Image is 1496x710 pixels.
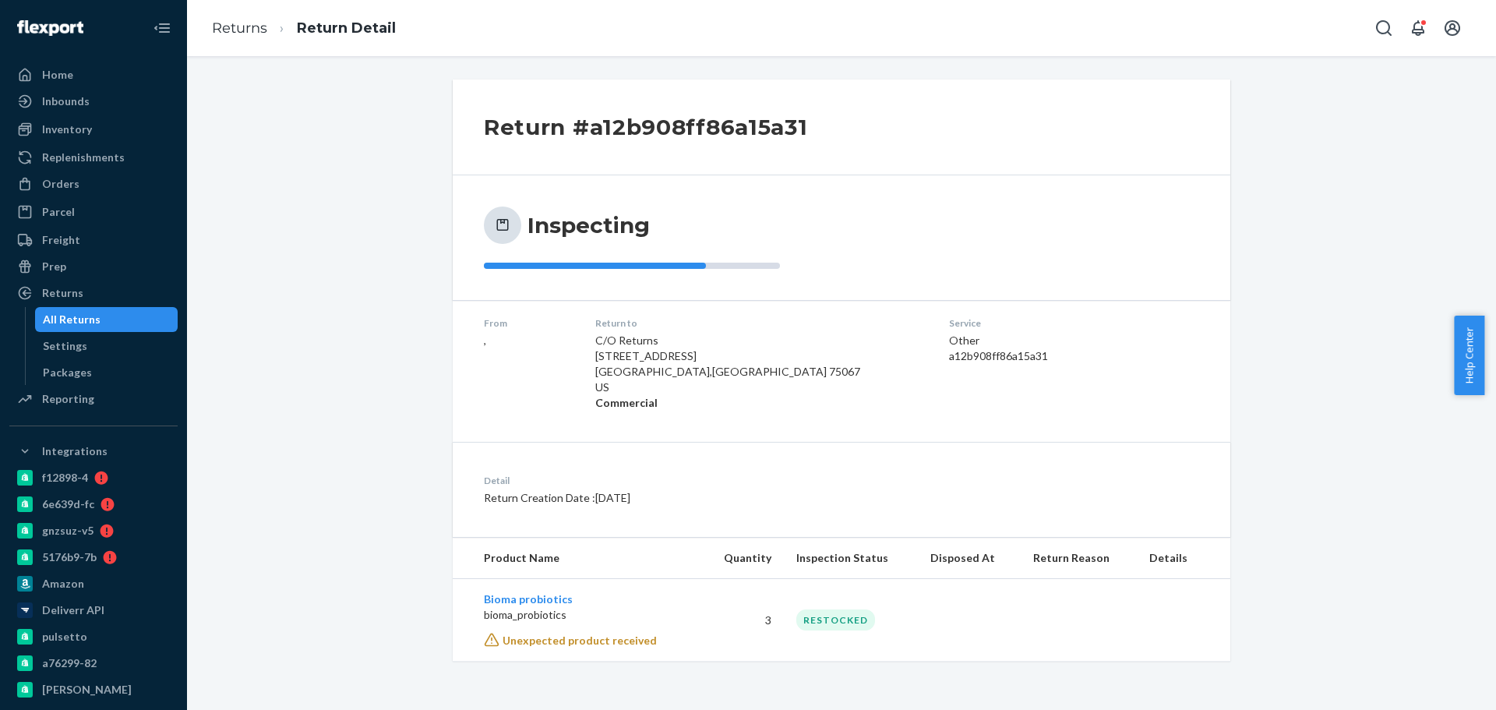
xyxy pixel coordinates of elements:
p: bioma_probiotics [484,607,689,623]
ol: breadcrumbs [199,5,408,51]
dt: Detail [484,474,915,487]
th: Details [1137,538,1230,579]
div: pulsetto [42,629,87,645]
a: [PERSON_NAME] [9,677,178,702]
div: Inventory [42,122,92,137]
img: Flexport logo [17,20,83,36]
a: Settings [35,334,178,359]
iframe: Opens a widget where you can chat to one of our agents [1397,663,1480,702]
div: a12b908ff86a15a31 [949,348,1111,364]
div: [PERSON_NAME] [42,682,132,698]
span: Other [949,334,979,347]
h3: Inspecting [527,211,650,239]
th: Quantity [701,538,785,579]
a: Returns [212,19,267,37]
span: , [484,334,486,347]
td: 3 [701,579,785,662]
a: f12898-4 [9,465,178,490]
div: f12898-4 [42,470,88,486]
div: Packages [43,365,92,380]
div: RESTOCKED [796,609,875,631]
th: Inspection Status [784,538,918,579]
button: Open notifications [1402,12,1434,44]
div: gnzsuz-v5 [42,523,93,539]
a: All Returns [35,307,178,332]
a: Deliverr API [9,598,178,623]
a: gnzsuz-v5 [9,518,178,543]
a: a76299-82 [9,651,178,676]
div: Deliverr API [42,602,104,618]
a: Inventory [9,117,178,142]
div: Orders [42,176,79,192]
button: Help Center [1454,316,1484,395]
div: Settings [43,338,87,354]
strong: Commercial [595,396,658,409]
div: All Returns [43,312,101,327]
div: Inbounds [42,94,90,109]
div: 5176b9-7b [42,549,97,565]
div: a76299-82 [42,655,97,671]
p: Return Creation Date : [DATE] [484,490,915,506]
dt: Service [949,316,1111,330]
div: Reporting [42,391,94,407]
a: Inbounds [9,89,178,114]
dt: Return to [595,316,923,330]
button: Close Navigation [146,12,178,44]
a: Prep [9,254,178,279]
a: Amazon [9,571,178,596]
p: [GEOGRAPHIC_DATA] , [GEOGRAPHIC_DATA] 75067 [595,364,923,380]
a: 5176b9-7b [9,545,178,570]
th: Return Reason [1021,538,1137,579]
div: Prep [42,259,66,274]
a: Freight [9,228,178,253]
th: Disposed At [918,538,1021,579]
div: 6e639d-fc [42,496,94,512]
p: US [595,380,923,395]
a: Replenishments [9,145,178,170]
button: Open account menu [1437,12,1468,44]
span: Unexpected product received [503,634,657,647]
a: Packages [35,360,178,385]
th: Product Name [453,538,701,579]
a: Bioma probiotics [484,592,573,606]
div: Replenishments [42,150,125,165]
div: Integrations [42,443,108,459]
a: Return Detail [297,19,396,37]
div: Amazon [42,576,84,592]
a: Home [9,62,178,87]
a: pulsetto [9,624,178,649]
a: Orders [9,171,178,196]
p: C/O Returns [595,333,923,348]
div: Returns [42,285,83,301]
a: Returns [9,281,178,306]
div: Parcel [42,204,75,220]
a: 6e639d-fc [9,492,178,517]
div: Home [42,67,73,83]
button: Open Search Box [1368,12,1399,44]
button: Integrations [9,439,178,464]
div: Freight [42,232,80,248]
p: [STREET_ADDRESS] [595,348,923,364]
a: Parcel [9,200,178,224]
h2: Return #a12b908ff86a15a31 [484,111,807,143]
a: Reporting [9,387,178,412]
dt: From [484,316,570,330]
